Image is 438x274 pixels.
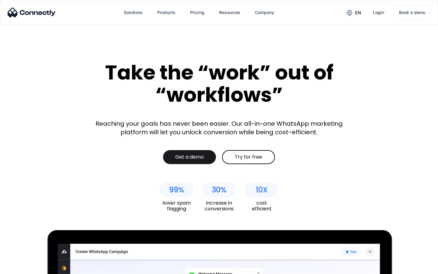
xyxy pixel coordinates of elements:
[235,154,262,160] div: Try for free
[256,186,268,194] div: 10X
[190,8,204,17] div: Pricing
[175,154,204,160] div: Get a demo
[124,8,143,17] div: Solutions
[355,9,361,17] div: en
[8,8,56,17] img: Connectly Logo
[219,8,240,17] div: Resources
[222,150,275,164] a: Try for free
[82,61,356,106] div: Take the “work” out of “workflows”
[91,119,347,136] div: Reaching your goals has never been easier. Our all-in-one WhatsApp marketing platform will let yo...
[394,5,430,19] a: Book a demo
[245,200,278,212] div: cost efficient
[169,186,184,194] div: 99%
[202,200,236,212] div: increase in conversions
[373,8,384,17] div: Login
[163,150,216,164] a: Get a demo
[255,8,274,17] div: Company
[160,200,193,212] div: lower spam flagging
[185,5,209,20] a: Pricing
[212,186,226,194] div: 30%
[157,8,176,17] div: Products
[368,5,389,20] a: Login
